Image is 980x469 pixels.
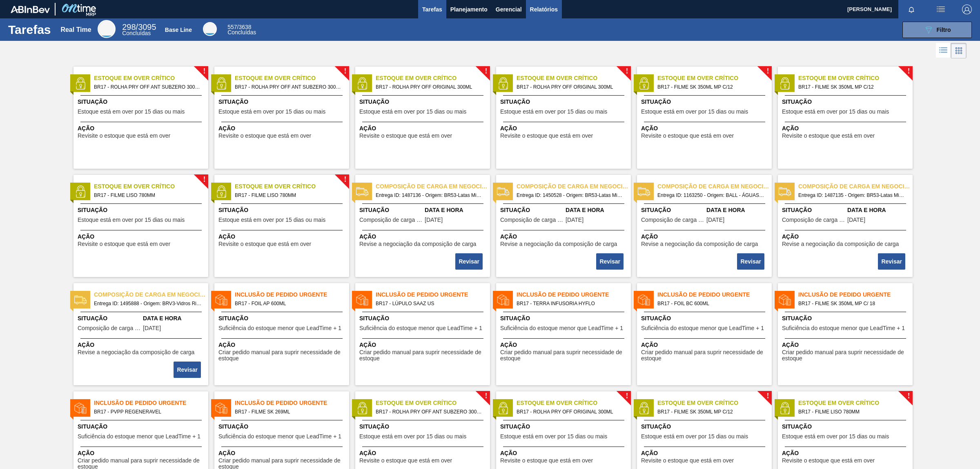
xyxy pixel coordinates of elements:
span: Situação [218,422,347,431]
div: Visão em Lista [936,43,951,58]
img: status [215,77,227,89]
img: status [74,77,87,89]
img: Logout [962,4,972,14]
span: Suficiência do estoque menor que LeadTime + 1 [359,325,482,331]
div: Real Time [60,26,91,33]
span: Concluídas [227,29,256,36]
span: Estoque em Over Crítico [94,182,208,191]
img: status [638,402,650,414]
span: Estoque em Over Crítico [94,74,208,83]
span: BR17 - FILME SK 350ML MP C/12 [798,83,906,92]
span: Estoque está em over por 15 dias ou mais [641,109,748,115]
span: Revisite o estoque que está em over [78,241,170,247]
span: ! [626,68,628,74]
span: Estoque está em over por 15 dias ou mais [500,433,607,440]
span: Situação [782,422,911,431]
span: Ação [500,341,629,349]
span: Revisite o estoque que está em over [500,133,593,139]
span: ! [907,393,910,399]
img: status [779,185,791,198]
span: 01/07/2024, [143,325,161,331]
div: Base Line [203,22,217,36]
span: Revise a negociação da composição de carga [359,241,476,247]
span: ! [626,393,628,399]
span: Estoque está em over por 15 dias ou mais [500,109,607,115]
span: 557 [227,24,237,30]
span: Entrega ID: 1487136 - Origem: BR53-Latas Minas - Destino: BR17 [376,191,483,200]
span: Relatórios [530,4,558,14]
span: Inclusão de Pedido Urgente [517,290,631,299]
img: status [779,294,791,306]
span: Estoque em Over Crítico [235,74,349,83]
span: Revisite o estoque que está em over [359,458,452,464]
span: Ação [641,124,770,133]
img: status [74,185,87,198]
span: Situação [359,422,488,431]
span: Data e Hora [566,206,629,214]
img: status [497,77,509,89]
span: Estoque em Over Crítico [657,74,772,83]
span: BR17 - ROLHA PRY OFF ANT SUBZERO 300ML [376,407,483,416]
span: Entrega ID: 1487135 - Origem: BR53-Latas Minas - Destino: BR17 [798,191,906,200]
span: ! [485,68,487,74]
span: Situação [500,314,629,323]
span: Composição de carga em negociação [657,182,772,191]
span: Entrega ID: 1163250 - Origem: BALL - ÁGUAS CLARAS (SC) - Destino: BR17 [657,191,765,200]
span: 23/04/2023, [706,217,724,223]
span: Ação [359,232,488,241]
span: Revisite o estoque que está em over [782,458,875,464]
span: Situação [641,98,770,106]
span: Composição de carga em negociação [798,182,913,191]
span: Revise a negociação da composição de carga [641,241,758,247]
span: Ação [641,232,770,241]
button: Revisar [596,253,624,270]
img: status [497,185,509,198]
span: Criar pedido manual para suprir necessidade de estoque [500,349,629,362]
button: Revisar [737,253,764,270]
span: Composição de carga em negociação [500,217,563,223]
button: Notificações [898,4,924,15]
span: Ação [782,449,911,458]
span: Estoque está em over por 15 dias ou mais [359,433,466,440]
span: Revisite o estoque que está em over [218,241,311,247]
img: status [779,77,791,89]
span: Ação [218,341,347,349]
img: userActions [936,4,946,14]
span: Ação [218,232,347,241]
span: BR17 - FILME SK 350ML MP C/12 [657,83,765,92]
span: 03/06/2024, [847,217,865,223]
span: ! [766,393,769,399]
span: Estoque está em over por 15 dias ou mais [218,217,325,223]
span: Tarefas [422,4,442,14]
img: status [215,402,227,414]
span: Situação [500,98,629,106]
span: Situação [500,422,629,431]
div: Completar tarefa: 30012984 [879,252,906,270]
div: Completar tarefa: 30012844 [738,252,765,270]
span: ! [907,68,910,74]
span: Revisite o estoque que está em over [500,458,593,464]
span: Data e Hora [706,206,770,214]
span: Suficiência do estoque menor que LeadTime + 1 [218,325,341,331]
span: Ação [78,341,206,349]
span: Situação [78,314,141,323]
div: Base Line [227,25,256,35]
img: status [215,294,227,306]
span: BR17 - ROLHA PRY OFF ORIGINAL 300ML [517,407,624,416]
span: BR17 - TERRA INFUSORIA HYFLO [517,299,624,308]
span: Estoque em Over Crítico [517,399,631,407]
h1: Tarefas [8,25,51,34]
span: Data e Hora [425,206,488,214]
span: Suficiência do estoque menor que LeadTime + 1 [218,433,341,440]
span: BR17 - PVPP REGENERAVEL [94,407,202,416]
span: Estoque em Over Crítico [376,399,490,407]
span: Ação [782,124,911,133]
span: BR17 - ROLHA PRY OFF ORIGINAL 300ML [376,83,483,92]
span: Suficiência do estoque menor que LeadTime + 1 [78,433,200,440]
span: Situação [359,98,488,106]
span: Situação [78,206,206,214]
button: Revisar [878,253,905,270]
img: status [638,77,650,89]
span: Composição de carga em negociação [376,182,490,191]
img: status [497,294,509,306]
